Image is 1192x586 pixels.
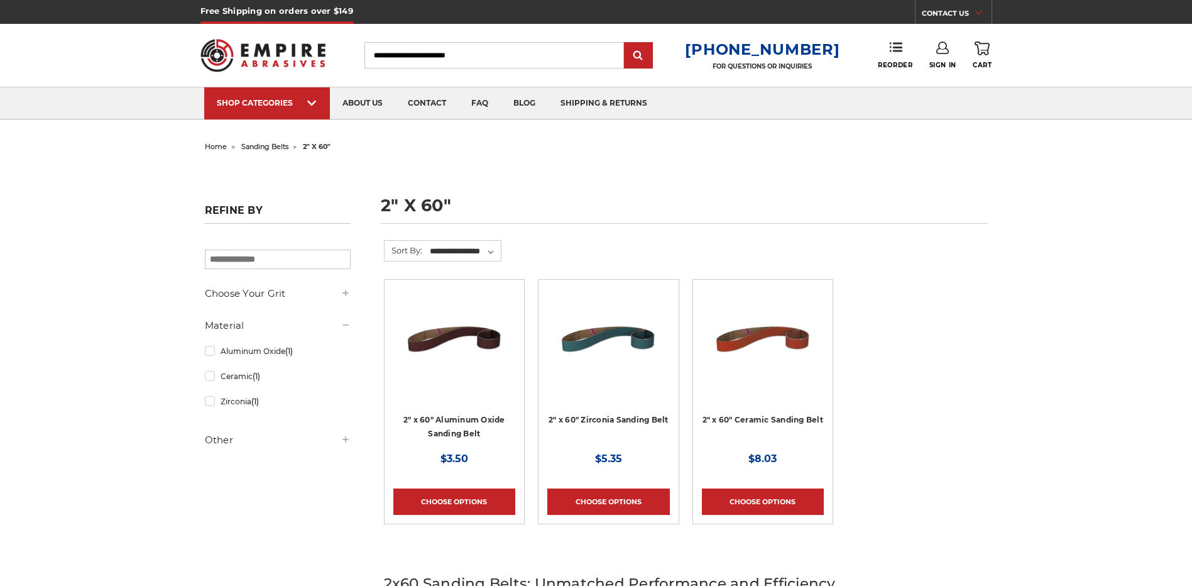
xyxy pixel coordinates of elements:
a: home [205,142,227,151]
a: sanding belts [241,142,288,151]
span: (1) [285,346,293,356]
a: Reorder [878,41,912,69]
div: SHOP CATEGORIES [217,98,317,108]
a: CONTACT US [922,6,992,24]
h1: 2" x 60" [381,197,988,224]
h5: Material [205,318,351,333]
p: FOR QUESTIONS OR INQUIRIES [685,62,839,70]
span: $3.50 [440,453,468,465]
a: 2" x 60" Aluminum Oxide Pipe Sanding Belt [393,289,515,411]
a: 2" x 60" Zirconia Sanding Belt [549,415,669,424]
a: Choose Options [393,489,515,515]
a: Aluminum Oxide [205,340,351,362]
span: 2" x 60" [303,142,331,151]
span: (1) [253,372,260,381]
img: 2" x 60" Zirconia Pipe Sanding Belt [558,289,659,389]
label: Sort By: [385,241,422,260]
a: about us [330,87,395,119]
a: Zirconia [205,390,351,412]
img: Empire Abrasives [200,31,326,80]
span: Sign In [929,61,956,69]
a: 2" x 60" Aluminum Oxide Sanding Belt [403,415,505,439]
a: [PHONE_NUMBER] [685,40,839,58]
a: Cart [973,41,992,69]
span: Cart [973,61,992,69]
span: $8.03 [748,453,777,465]
select: Sort By: [428,242,501,261]
a: 2" x 60" Ceramic Sanding Belt [703,415,823,424]
img: 2" x 60" Ceramic Pipe Sanding Belt [713,289,813,389]
input: Submit [626,43,651,69]
a: Choose Options [702,489,824,515]
a: faq [459,87,501,119]
a: shipping & returns [548,87,660,119]
a: 2" x 60" Zirconia Pipe Sanding Belt [547,289,669,411]
a: blog [501,87,548,119]
h5: Refine by [205,204,351,224]
a: 2" x 60" Ceramic Pipe Sanding Belt [702,289,824,411]
h5: Choose Your Grit [205,286,351,301]
img: 2" x 60" Aluminum Oxide Pipe Sanding Belt [404,289,505,389]
a: Ceramic [205,365,351,387]
span: (1) [251,397,259,406]
span: $5.35 [595,453,622,465]
span: Reorder [878,61,912,69]
a: Choose Options [547,489,669,515]
h5: Other [205,433,351,448]
a: contact [395,87,459,119]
